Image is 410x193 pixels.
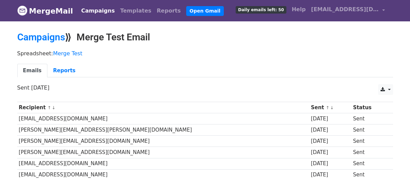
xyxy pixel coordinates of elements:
a: ↓ [330,105,334,110]
p: Sent [DATE] [17,84,393,91]
th: Recipient [17,102,309,113]
td: [PERSON_NAME][EMAIL_ADDRESS][PERSON_NAME][DOMAIN_NAME] [17,124,309,136]
a: Daily emails left: 50 [233,3,289,16]
td: Sent [351,136,388,147]
td: [EMAIL_ADDRESS][DOMAIN_NAME] [17,113,309,124]
div: [DATE] [311,149,350,156]
th: Sent [309,102,351,113]
td: Sent [351,113,388,124]
a: Templates [117,4,154,18]
a: Help [289,3,308,16]
a: Reports [154,4,184,18]
div: [DATE] [311,171,350,179]
a: [EMAIL_ADDRESS][DOMAIN_NAME] [308,3,388,19]
a: Merge Test [53,50,83,57]
div: [DATE] [311,137,350,145]
a: ↑ [47,105,51,110]
td: Sent [351,169,388,180]
td: [EMAIL_ADDRESS][DOMAIN_NAME] [17,169,309,180]
a: MergeMail [17,4,73,18]
th: Status [351,102,388,113]
td: Sent [351,124,388,136]
a: Emails [17,64,47,78]
a: Reports [47,64,81,78]
span: Daily emails left: 50 [236,6,286,14]
div: [DATE] [311,115,350,123]
a: Campaigns [79,4,117,18]
a: ↑ [326,105,329,110]
td: [EMAIL_ADDRESS][DOMAIN_NAME] [17,158,309,169]
a: Open Gmail [186,6,224,16]
td: Sent [351,147,388,158]
h2: ⟫ Merge Test Email [17,32,393,43]
span: [EMAIL_ADDRESS][DOMAIN_NAME] [311,5,379,14]
td: [PERSON_NAME][EMAIL_ADDRESS][DOMAIN_NAME] [17,147,309,158]
p: Spreadsheet: [17,50,393,57]
a: Campaigns [17,32,65,43]
td: Sent [351,158,388,169]
td: [PERSON_NAME][EMAIL_ADDRESS][DOMAIN_NAME] [17,136,309,147]
div: [DATE] [311,160,350,168]
a: ↓ [52,105,56,110]
img: MergeMail logo [17,5,27,16]
div: [DATE] [311,126,350,134]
